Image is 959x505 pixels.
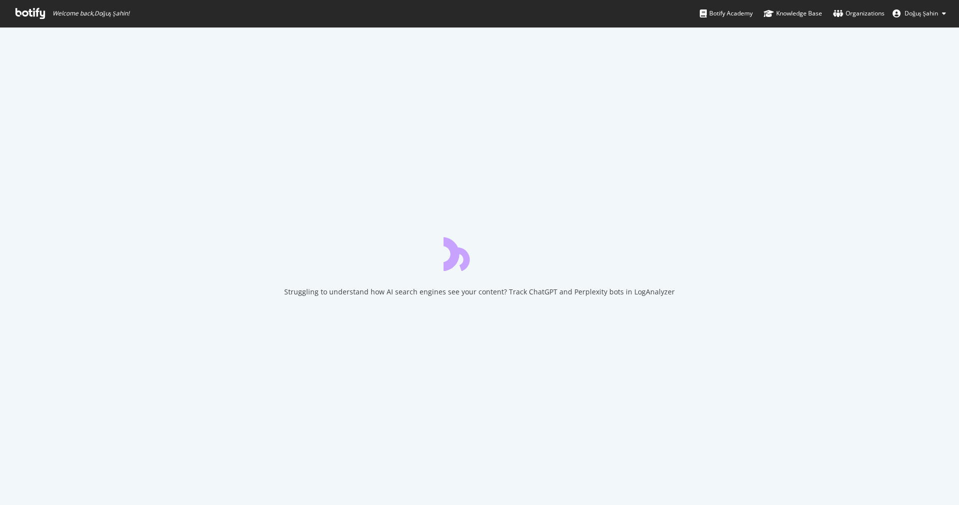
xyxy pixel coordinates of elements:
[885,5,954,21] button: Doğuş Şahin
[905,9,938,17] span: Doğuş Şahin
[833,8,885,18] div: Organizations
[52,9,129,17] span: Welcome back, Doğuş Şahin !
[764,8,822,18] div: Knowledge Base
[284,287,675,297] div: Struggling to understand how AI search engines see your content? Track ChatGPT and Perplexity bot...
[444,235,515,271] div: animation
[700,8,753,18] div: Botify Academy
